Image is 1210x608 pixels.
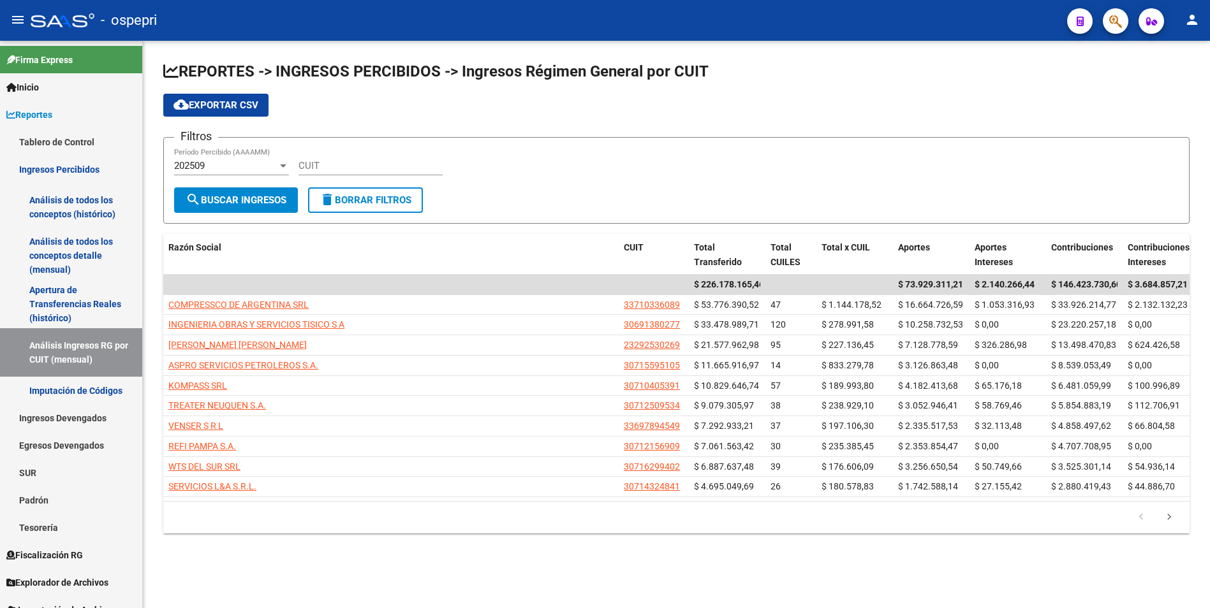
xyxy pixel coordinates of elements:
span: $ 0,00 [1128,319,1152,329]
datatable-header-cell: Total Transferido [689,234,765,276]
span: Aportes [898,242,930,252]
span: $ 100.996,89 [1128,380,1180,391]
span: $ 2.353.854,47 [898,441,958,451]
span: 95 [771,340,781,350]
span: $ 6.481.059,99 [1051,380,1111,391]
span: WTS DEL SUR SRL [168,461,240,472]
button: Exportar CSV [163,94,269,117]
span: $ 180.578,83 [822,481,874,491]
span: 30 [771,441,781,451]
mat-icon: search [186,192,201,207]
span: $ 3.052.946,41 [898,400,958,410]
span: Fiscalización RG [6,548,83,562]
span: 14 [771,360,781,370]
span: 33710336089 [624,300,680,310]
span: $ 9.079.305,97 [694,400,754,410]
span: SERVICIOS L&A S.R.L. [168,481,256,491]
span: Contribuciones Intereses [1128,242,1190,267]
span: - ospepri [101,6,157,34]
span: $ 238.929,10 [822,400,874,410]
span: $ 176.606,09 [822,461,874,472]
span: $ 189.993,80 [822,380,874,391]
datatable-header-cell: Aportes Intereses [970,234,1046,276]
span: $ 7.128.778,59 [898,340,958,350]
span: $ 66.804,58 [1128,421,1175,431]
span: $ 3.256.650,54 [898,461,958,472]
span: $ 3.684.857,21 [1128,279,1188,289]
span: $ 2.880.419,43 [1051,481,1111,491]
span: $ 23.220.257,18 [1051,319,1116,329]
span: $ 65.176,18 [975,380,1022,391]
span: Aportes Intereses [975,242,1013,267]
span: $ 10.829.646,74 [694,380,759,391]
span: $ 226.178.165,46 [694,279,764,289]
span: $ 278.991,58 [822,319,874,329]
span: 47 [771,300,781,310]
span: $ 197.106,30 [822,421,874,431]
span: 30691380277 [624,319,680,329]
span: $ 53.776.390,52 [694,300,759,310]
datatable-header-cell: Contribuciones Intereses [1123,234,1199,276]
span: $ 0,00 [1128,441,1152,451]
h3: Filtros [174,127,218,145]
mat-icon: cloud_download [173,97,189,112]
span: $ 13.498.470,83 [1051,340,1116,350]
span: REFI PAMPA S.A. [168,441,236,451]
span: $ 50.749,66 [975,461,1022,472]
span: 33697894549 [624,421,680,431]
mat-icon: menu [10,12,26,27]
span: 30710405391 [624,380,680,391]
span: [PERSON_NAME] [PERSON_NAME] [168,340,307,350]
datatable-header-cell: CUIT [619,234,689,276]
span: CUIT [624,242,644,252]
datatable-header-cell: Total CUILES [765,234,816,276]
span: 57 [771,380,781,391]
button: Buscar Ingresos [174,187,298,213]
span: Total x CUIL [822,242,870,252]
span: 30712156909 [624,441,680,451]
span: Contribuciones [1051,242,1113,252]
span: $ 21.577.962,98 [694,340,759,350]
span: ASPRO SERVICIOS PETROLEROS S.A. [168,360,318,370]
span: $ 1.742.588,14 [898,481,958,491]
span: $ 44.886,70 [1128,481,1175,491]
span: $ 10.258.732,53 [898,319,963,329]
span: $ 326.286,98 [975,340,1027,350]
span: $ 4.695.049,69 [694,481,754,491]
span: $ 3.126.863,48 [898,360,958,370]
span: $ 0,00 [975,319,999,329]
span: $ 2.132.132,23 [1128,300,1188,310]
span: $ 0,00 [975,360,999,370]
span: $ 0,00 [975,441,999,451]
span: TREATER NEUQUEN S.A. [168,400,266,410]
datatable-header-cell: Aportes [893,234,970,276]
span: Total Transferido [694,242,742,267]
span: $ 227.136,45 [822,340,874,350]
span: Razón Social [168,242,221,252]
span: $ 33.478.989,71 [694,319,759,329]
span: $ 146.423.730,60 [1051,279,1121,289]
span: Reportes [6,108,52,122]
a: go to previous page [1129,510,1153,525]
span: $ 1.053.316,93 [975,300,1035,310]
datatable-header-cell: Contribuciones [1046,234,1123,276]
datatable-header-cell: Razón Social [163,234,619,276]
span: $ 7.292.933,21 [694,421,754,431]
span: $ 4.858.497,62 [1051,421,1111,431]
span: 37 [771,421,781,431]
span: 23292530269 [624,340,680,350]
span: $ 73.929.311,21 [898,279,963,289]
span: $ 2.140.266,44 [975,279,1035,289]
span: $ 7.061.563,42 [694,441,754,451]
span: VENSER S R L [168,421,223,431]
span: $ 54.936,14 [1128,461,1175,472]
span: $ 27.155,42 [975,481,1022,491]
span: INGENIERIA OBRAS Y SERVICIOS TISICO S A [168,319,344,329]
mat-icon: person [1184,12,1200,27]
span: 202509 [174,160,205,171]
span: 120 [771,319,786,329]
span: Buscar Ingresos [186,194,286,206]
span: $ 1.144.178,52 [822,300,882,310]
span: $ 5.854.883,19 [1051,400,1111,410]
span: $ 11.665.916,97 [694,360,759,370]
